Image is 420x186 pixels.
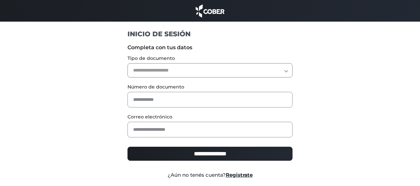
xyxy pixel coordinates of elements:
[127,113,293,120] label: Correo electrónico
[123,171,297,179] div: ¿Aún no tenés cuenta?
[226,172,253,178] a: Registrate
[127,44,293,52] label: Completa con tus datos
[194,3,226,18] img: cober_marca.png
[127,84,293,91] label: Número de documento
[127,30,293,38] h1: INICIO DE SESIÓN
[127,55,293,62] label: Tipo de documento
